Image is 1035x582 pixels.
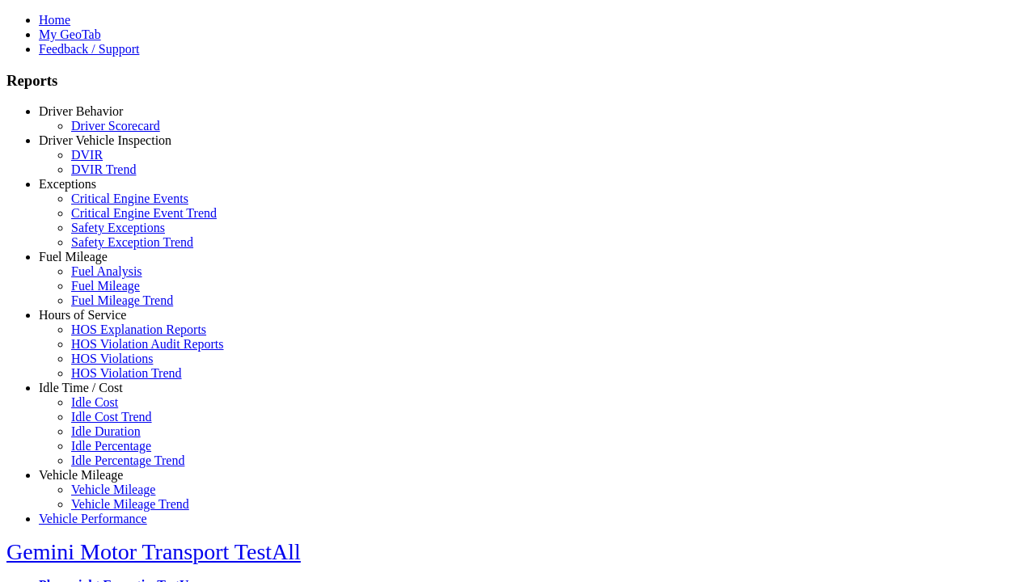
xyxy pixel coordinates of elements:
[39,104,123,118] a: Driver Behavior
[39,42,139,56] a: Feedback / Support
[71,395,118,409] a: Idle Cost
[39,133,171,147] a: Driver Vehicle Inspection
[71,453,184,467] a: Idle Percentage Trend
[71,293,173,307] a: Fuel Mileage Trend
[71,221,165,234] a: Safety Exceptions
[71,162,136,176] a: DVIR Trend
[6,72,1029,90] h3: Reports
[71,337,224,351] a: HOS Violation Audit Reports
[71,264,142,278] a: Fuel Analysis
[71,119,160,133] a: Driver Scorecard
[71,366,182,380] a: HOS Violation Trend
[71,192,188,205] a: Critical Engine Events
[71,483,155,496] a: Vehicle Mileage
[39,13,70,27] a: Home
[71,206,217,220] a: Critical Engine Event Trend
[71,410,152,424] a: Idle Cost Trend
[39,250,108,264] a: Fuel Mileage
[71,235,193,249] a: Safety Exception Trend
[71,279,140,293] a: Fuel Mileage
[6,539,301,564] a: Gemini Motor Transport TestAll
[39,512,147,525] a: Vehicle Performance
[71,148,103,162] a: DVIR
[71,424,141,438] a: Idle Duration
[39,381,123,394] a: Idle Time / Cost
[39,27,101,41] a: My GeoTab
[39,468,123,482] a: Vehicle Mileage
[71,497,189,511] a: Vehicle Mileage Trend
[39,177,96,191] a: Exceptions
[71,323,206,336] a: HOS Explanation Reports
[71,439,151,453] a: Idle Percentage
[71,352,153,365] a: HOS Violations
[39,308,126,322] a: Hours of Service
